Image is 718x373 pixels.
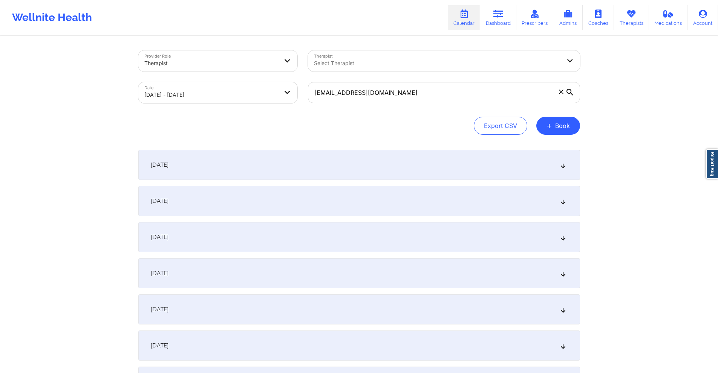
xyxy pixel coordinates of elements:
span: [DATE] [151,197,168,205]
span: [DATE] [151,233,168,241]
span: [DATE] [151,342,168,349]
a: Admins [553,5,583,30]
a: Calendar [448,5,480,30]
a: Account [687,5,718,30]
a: Dashboard [480,5,516,30]
span: [DATE] [151,161,168,169]
input: Search by patient email [308,82,580,103]
span: [DATE] [151,306,168,313]
a: Prescribers [516,5,554,30]
span: + [547,123,552,128]
a: Medications [649,5,688,30]
a: Coaches [583,5,614,30]
a: Therapists [614,5,649,30]
div: Therapist [144,55,279,72]
button: Export CSV [474,117,527,135]
div: [DATE] - [DATE] [144,87,279,103]
span: [DATE] [151,269,168,277]
button: +Book [536,117,580,135]
a: Report Bug [706,149,718,179]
